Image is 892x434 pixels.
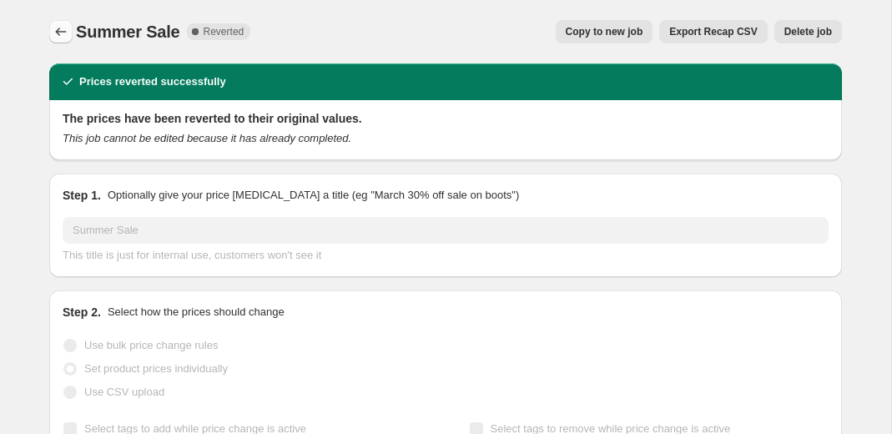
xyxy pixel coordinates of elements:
[63,249,321,261] span: This title is just for internal use, customers won't see it
[108,187,519,204] p: Optionally give your price [MEDICAL_DATA] a title (eg "March 30% off sale on boots")
[84,339,218,351] span: Use bulk price change rules
[79,73,226,90] h2: Prices reverted successfully
[84,362,228,375] span: Set product prices individually
[63,304,101,320] h2: Step 2.
[84,386,164,398] span: Use CSV upload
[63,217,829,244] input: 30% off holiday sale
[63,187,101,204] h2: Step 1.
[63,132,351,144] i: This job cannot be edited because it has already completed.
[556,20,653,43] button: Copy to new job
[774,20,842,43] button: Delete job
[784,25,832,38] span: Delete job
[204,25,244,38] span: Reverted
[49,20,73,43] button: Price change jobs
[76,23,180,41] span: Summer Sale
[566,25,643,38] span: Copy to new job
[659,20,767,43] button: Export Recap CSV
[108,304,285,320] p: Select how the prices should change
[63,110,829,127] h2: The prices have been reverted to their original values.
[669,25,757,38] span: Export Recap CSV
